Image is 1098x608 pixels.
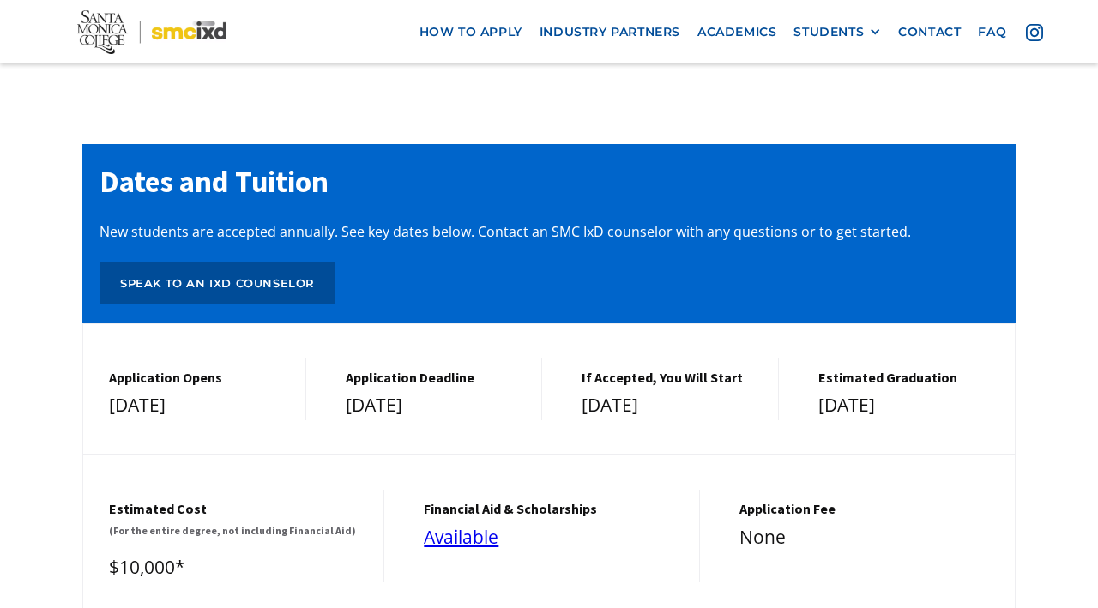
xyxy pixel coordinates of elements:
h5: financial aid & Scholarships [424,501,681,517]
h5: Application Fee [739,501,998,517]
p: New students are accepted annually. See key dates below. Contact an SMC IxD counselor with any qu... [100,220,998,244]
img: icon - instagram [1026,24,1043,41]
a: industry partners [531,16,689,48]
div: [DATE] [109,390,288,421]
h5: If Accepted, You Will Start [582,370,761,386]
h6: (For the entire degree, not including Financial Aid) [109,522,366,539]
h5: Application Opens [109,370,288,386]
div: [DATE] [582,390,761,421]
div: $10,000* [109,552,366,583]
div: STUDENTS [793,25,881,39]
a: Available [424,525,498,549]
div: [DATE] [818,390,998,421]
a: contact [890,16,969,48]
a: Academics [689,16,785,48]
h2: Dates and Tuition [100,161,998,203]
a: faq [969,16,1015,48]
a: how to apply [411,16,531,48]
h5: estimated graduation [818,370,998,386]
div: [DATE] [346,390,525,421]
h5: Estimated cost [109,501,366,517]
div: None [739,522,998,553]
div: STUDENTS [793,25,864,39]
h5: Application Deadline [346,370,525,386]
img: Santa Monica College - SMC IxD logo [77,9,227,53]
a: Speak to an IxD counselor [100,262,335,304]
div: Speak to an IxD counselor [120,275,315,291]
